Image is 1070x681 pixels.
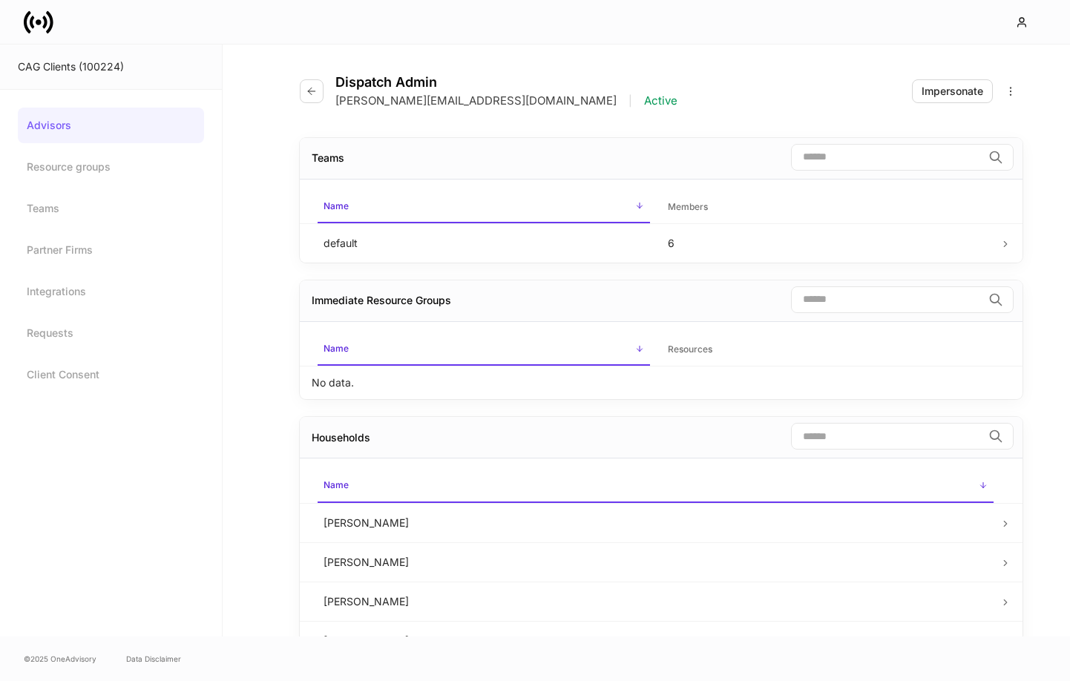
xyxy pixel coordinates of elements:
span: Name [318,334,650,366]
h6: Name [324,199,349,213]
h6: Members [668,200,708,214]
div: CAG Clients (100224) [18,59,204,74]
td: [PERSON_NAME] [312,582,1000,621]
span: © 2025 OneAdvisory [24,653,96,665]
span: Members [662,192,994,223]
h6: Name [324,478,349,492]
a: Client Consent [18,357,204,392]
a: Integrations [18,274,204,309]
span: Resources [662,335,994,365]
td: [PERSON_NAME] [312,621,1000,660]
td: [PERSON_NAME] [312,503,1000,542]
p: Active [644,93,677,108]
a: Resource groups [18,149,204,185]
p: [PERSON_NAME][EMAIL_ADDRESS][DOMAIN_NAME] [335,93,617,108]
td: 6 [656,223,1000,263]
p: No data. [312,375,354,390]
div: Teams [312,151,344,165]
button: Impersonate [912,79,993,103]
span: Name [318,470,994,502]
td: default [312,223,656,263]
span: Name [318,191,650,223]
a: Teams [18,191,204,226]
div: Impersonate [922,84,983,99]
h6: Resources [668,342,712,356]
a: Data Disclaimer [126,653,181,665]
h6: Name [324,341,349,355]
a: Advisors [18,108,204,143]
div: Immediate Resource Groups [312,293,451,308]
td: [PERSON_NAME] [312,542,1000,582]
h4: Dispatch Admin [335,74,677,91]
a: Requests [18,315,204,351]
a: Partner Firms [18,232,204,268]
div: Households [312,430,370,445]
p: | [628,93,632,108]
